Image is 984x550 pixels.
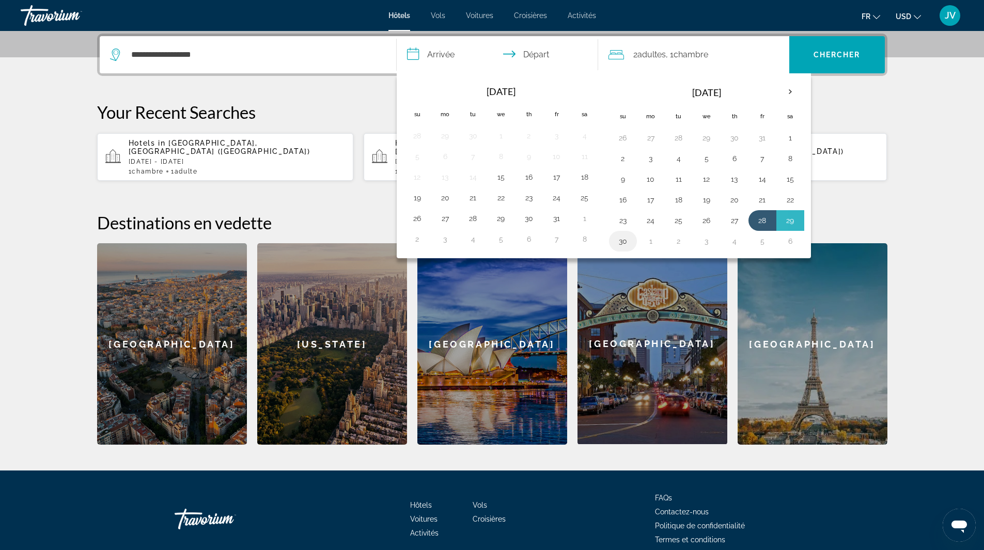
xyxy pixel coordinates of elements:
button: Day 7 [754,151,771,166]
span: Hotels in [395,139,432,147]
button: Day 22 [493,191,509,205]
button: Day 21 [465,191,481,205]
button: Day 21 [754,193,771,207]
p: Your Recent Searches [97,102,887,122]
div: Search widget [100,36,885,73]
button: Day 6 [726,151,743,166]
button: Day 18 [670,193,687,207]
button: Day 26 [615,131,631,145]
button: Travelers: 2 adults, 0 children [598,36,789,73]
button: Day 11 [576,149,593,164]
button: Day 30 [726,131,743,145]
button: Day 6 [437,149,454,164]
button: Day 30 [465,129,481,143]
th: [DATE] [431,80,571,103]
button: Day 11 [670,172,687,186]
button: Day 15 [782,172,799,186]
button: Day 12 [698,172,715,186]
button: Day 26 [409,211,426,226]
button: Day 9 [615,172,631,186]
button: Day 30 [521,211,537,226]
button: Day 4 [670,151,687,166]
a: Termes et conditions [655,536,725,544]
span: USD [896,12,911,21]
span: Adulte [175,168,198,175]
span: Croisières [514,11,547,20]
button: Day 29 [437,129,454,143]
span: [GEOGRAPHIC_DATA], [GEOGRAPHIC_DATA] ([GEOGRAPHIC_DATA]) [395,139,577,155]
button: Day 17 [549,170,565,184]
button: Day 5 [754,234,771,248]
span: Activités [410,529,439,537]
button: Day 5 [409,149,426,164]
button: Day 29 [698,131,715,145]
span: JV [945,10,956,21]
button: Day 16 [521,170,537,184]
button: Day 3 [549,129,565,143]
button: Day 28 [754,213,771,228]
a: Sydney[GEOGRAPHIC_DATA] [417,243,567,445]
button: Select check in and out date [397,36,598,73]
span: 2 [633,48,666,62]
a: Hôtels [388,11,410,20]
button: Day 3 [698,234,715,248]
span: 1 [129,168,164,175]
button: Day 4 [465,232,481,246]
a: Politique de confidentialité [655,522,745,530]
input: Search hotel destination [130,47,381,62]
button: Day 28 [670,131,687,145]
button: Day 13 [437,170,454,184]
button: Day 2 [521,129,537,143]
button: Day 25 [670,213,687,228]
button: Day 31 [549,211,565,226]
iframe: Bouton de lancement de la fenêtre de messagerie [943,509,976,542]
a: Voitures [466,11,493,20]
p: [DATE] - [DATE] [395,158,612,165]
table: Right calendar grid [609,80,804,252]
button: Hotels in [GEOGRAPHIC_DATA], [GEOGRAPHIC_DATA] ([GEOGRAPHIC_DATA])[DATE] - [DATE]1Chambre1Adulte [364,133,620,181]
button: Day 8 [782,151,799,166]
span: fr [862,12,870,21]
span: 1 [395,168,430,175]
button: Day 2 [615,151,631,166]
a: Hôtels [410,501,432,509]
button: Day 20 [726,193,743,207]
button: Day 27 [643,131,659,145]
button: Next month [776,80,804,104]
table: Left calendar grid [403,80,599,249]
button: Day 10 [549,149,565,164]
div: [GEOGRAPHIC_DATA] [97,243,247,445]
button: Day 4 [726,234,743,248]
button: Day 23 [615,213,631,228]
a: Vols [431,11,445,20]
button: Day 1 [782,131,799,145]
th: [DATE] [637,80,776,105]
button: Day 26 [698,213,715,228]
div: [GEOGRAPHIC_DATA] [577,243,727,444]
span: Chambre [674,50,708,59]
button: Day 2 [409,232,426,246]
button: Day 13 [726,172,743,186]
button: Day 20 [437,191,454,205]
a: Activités [568,11,596,20]
a: Barcelona[GEOGRAPHIC_DATA] [97,243,247,445]
a: Contactez-nous [655,508,709,516]
button: Day 22 [782,193,799,207]
button: Day 29 [493,211,509,226]
button: Day 14 [465,170,481,184]
button: Day 30 [615,234,631,248]
button: Change currency [896,9,921,24]
a: Paris[GEOGRAPHIC_DATA] [738,243,887,445]
button: Day 4 [576,129,593,143]
button: Day 12 [409,170,426,184]
span: FAQs [655,494,672,502]
span: Hotels in [129,139,166,147]
span: Chercher [814,51,861,59]
span: [GEOGRAPHIC_DATA], [GEOGRAPHIC_DATA] ([GEOGRAPHIC_DATA]) [129,139,310,155]
span: Adultes [637,50,666,59]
